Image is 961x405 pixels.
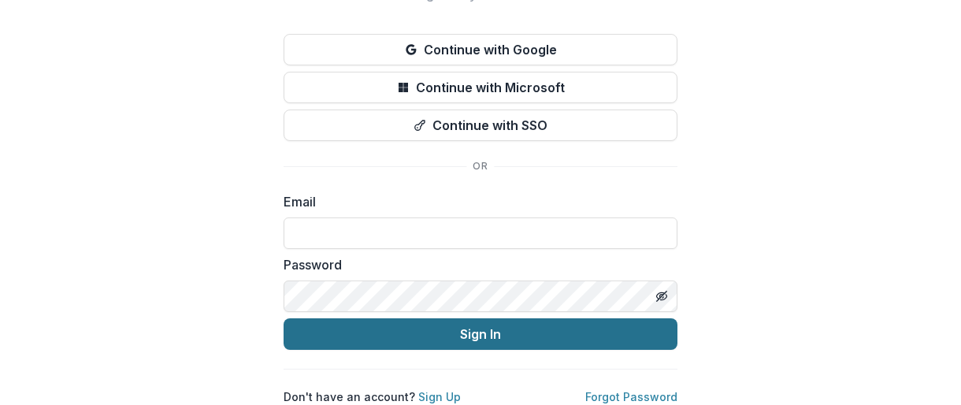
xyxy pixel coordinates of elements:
[418,390,461,403] a: Sign Up
[649,284,674,309] button: Toggle password visibility
[284,318,677,350] button: Sign In
[284,192,668,211] label: Email
[284,72,677,103] button: Continue with Microsoft
[585,390,677,403] a: Forgot Password
[284,388,461,405] p: Don't have an account?
[284,34,677,65] button: Continue with Google
[284,110,677,141] button: Continue with SSO
[284,255,668,274] label: Password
